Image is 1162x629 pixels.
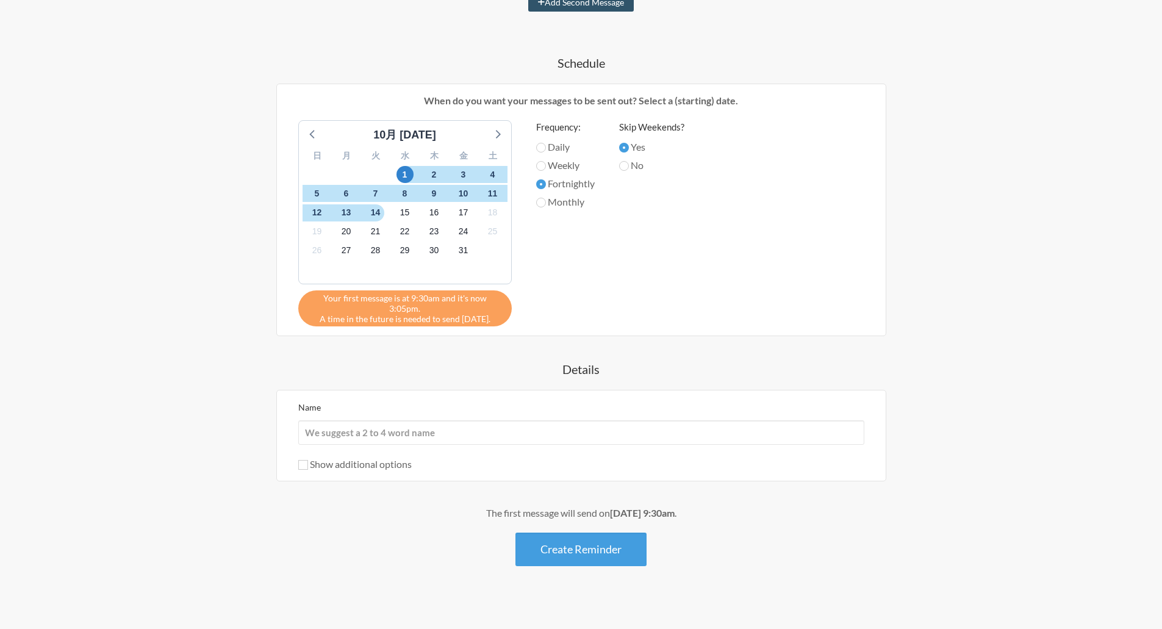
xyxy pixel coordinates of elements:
div: 水 [390,146,420,165]
span: 2025年11月27日木曜日 [338,242,355,259]
span: 2025年11月9日日曜日 [426,185,443,202]
span: 2025年11月20日木曜日 [338,223,355,240]
span: 2025年11月30日日曜日 [426,242,443,259]
label: Daily [536,140,595,154]
span: 2025年11月14日金曜日 [367,204,384,221]
span: 2025年11月7日金曜日 [367,185,384,202]
label: Fortnightly [536,176,595,191]
span: 2025年11月25日火曜日 [484,223,501,240]
div: 金 [449,146,478,165]
button: Create Reminder [515,533,647,566]
input: Yes [619,143,629,153]
span: Your first message is at 9:30am and it's now 3:05pm. [307,293,503,314]
span: 2025年11月26日水曜日 [309,242,326,259]
span: 2025年11月11日火曜日 [484,185,501,202]
span: 2025年11月19日水曜日 [309,223,326,240]
div: 日 [303,146,332,165]
span: 2025年11月10日月曜日 [455,185,472,202]
span: 2025年11月24日月曜日 [455,223,472,240]
input: Fortnightly [536,179,546,189]
p: When do you want your messages to be sent out? Select a (starting) date. [286,93,877,108]
div: 木 [420,146,449,165]
div: A time in the future is needed to send [DATE]. [298,290,512,326]
span: 2025年11月29日土曜日 [396,242,414,259]
span: 2025年11月23日日曜日 [426,223,443,240]
label: Show additional options [298,458,412,470]
span: 2025年11月21日金曜日 [367,223,384,240]
input: Daily [536,143,546,153]
input: Show additional options [298,460,308,470]
span: 2025年11月17日月曜日 [455,204,472,221]
label: Monthly [536,195,595,209]
input: We suggest a 2 to 4 word name [298,420,864,445]
span: 2025年11月22日土曜日 [396,223,414,240]
h4: Schedule [228,54,935,71]
span: 2025年11月28日金曜日 [367,242,384,259]
span: 2025年12月1日月曜日 [455,242,472,259]
span: 2025年11月12日水曜日 [309,204,326,221]
input: Monthly [536,198,546,207]
input: Weekly [536,161,546,171]
label: No [619,158,684,173]
span: 2025年11月1日土曜日 [396,166,414,183]
span: 2025年11月18日火曜日 [484,204,501,221]
span: 2025年11月5日水曜日 [309,185,326,202]
strong: [DATE] 9:30am [610,507,675,519]
input: No [619,161,629,171]
span: 2025年11月16日日曜日 [426,204,443,221]
label: Frequency: [536,120,595,134]
span: 2025年11月3日月曜日 [455,166,472,183]
div: 火 [361,146,390,165]
span: 2025年11月13日木曜日 [338,204,355,221]
span: 2025年11月6日木曜日 [338,185,355,202]
div: The first message will send on . [228,506,935,520]
div: 月 [332,146,361,165]
label: Weekly [536,158,595,173]
span: 2025年11月8日土曜日 [396,185,414,202]
span: 2025年11月15日土曜日 [396,204,414,221]
div: 10月 [DATE] [368,127,441,143]
div: 土 [478,146,507,165]
label: Yes [619,140,684,154]
label: Name [298,402,321,412]
label: Skip Weekends? [619,120,684,134]
span: 2025年11月2日日曜日 [426,166,443,183]
h4: Details [228,361,935,378]
span: 2025年11月4日火曜日 [484,166,501,183]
